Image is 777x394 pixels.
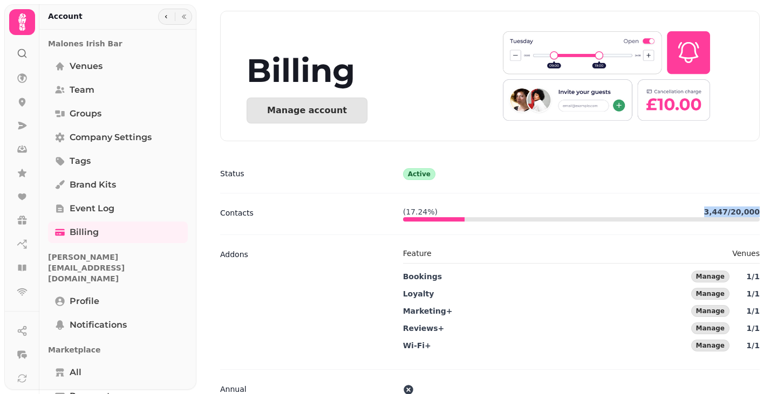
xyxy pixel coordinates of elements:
[70,366,81,379] span: All
[403,322,445,335] p: Reviews+
[734,287,760,300] p: 1 / 1
[403,270,442,283] p: Bookings
[691,322,730,334] button: Manage
[691,340,730,351] button: Manage
[220,167,394,180] dt: Status
[732,248,760,259] p: Venues
[403,168,435,180] div: Active
[734,322,760,335] p: 1 / 1
[734,339,760,352] p: 1 / 1
[48,174,188,196] a: Brand Kits
[691,288,730,300] button: Manage
[247,98,367,123] button: Manage account
[48,103,188,125] a: Groups
[403,287,434,300] p: Loyalty
[403,206,438,217] p: ( 17.24 %)
[48,11,83,22] h2: Account
[48,314,188,336] a: Notifications
[220,206,254,219] p: Contacts
[48,291,188,312] a: Profile
[48,56,188,77] a: Venues
[691,271,730,282] button: Manage
[70,295,99,308] span: Profile
[403,339,431,352] p: Wi-Fi+
[48,362,188,383] a: All
[70,107,101,120] span: Groups
[70,202,114,215] span: Event log
[48,340,188,360] p: Marketplace
[696,308,725,314] span: Manage
[48,79,188,101] a: Team
[696,325,725,331] span: Manage
[48,198,188,219] a: Event log
[403,248,432,259] p: Feature
[70,226,99,239] span: Billing
[48,222,188,243] a: Billing
[403,305,453,317] p: Marketing+
[734,305,760,317] p: 1 / 1
[734,270,760,283] p: 1 / 1
[70,60,103,73] span: Venues
[70,84,94,96] span: Team
[48,127,188,148] a: Company settings
[48,150,188,172] a: Tags
[70,155,91,168] span: Tags
[696,291,725,297] span: Manage
[247,54,503,87] div: Billing
[48,34,188,53] p: Malones Irish Bar
[696,342,725,349] span: Manage
[267,106,347,115] div: Manage account
[704,208,760,216] b: 3,447 / 20,000
[48,247,188,288] p: [PERSON_NAME][EMAIL_ADDRESS][DOMAIN_NAME]
[691,305,730,317] button: Manage
[696,273,725,280] span: Manage
[70,319,127,331] span: Notifications
[70,178,116,191] span: Brand Kits
[220,248,394,356] dt: Addons
[503,29,710,123] img: header
[70,131,152,144] span: Company settings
